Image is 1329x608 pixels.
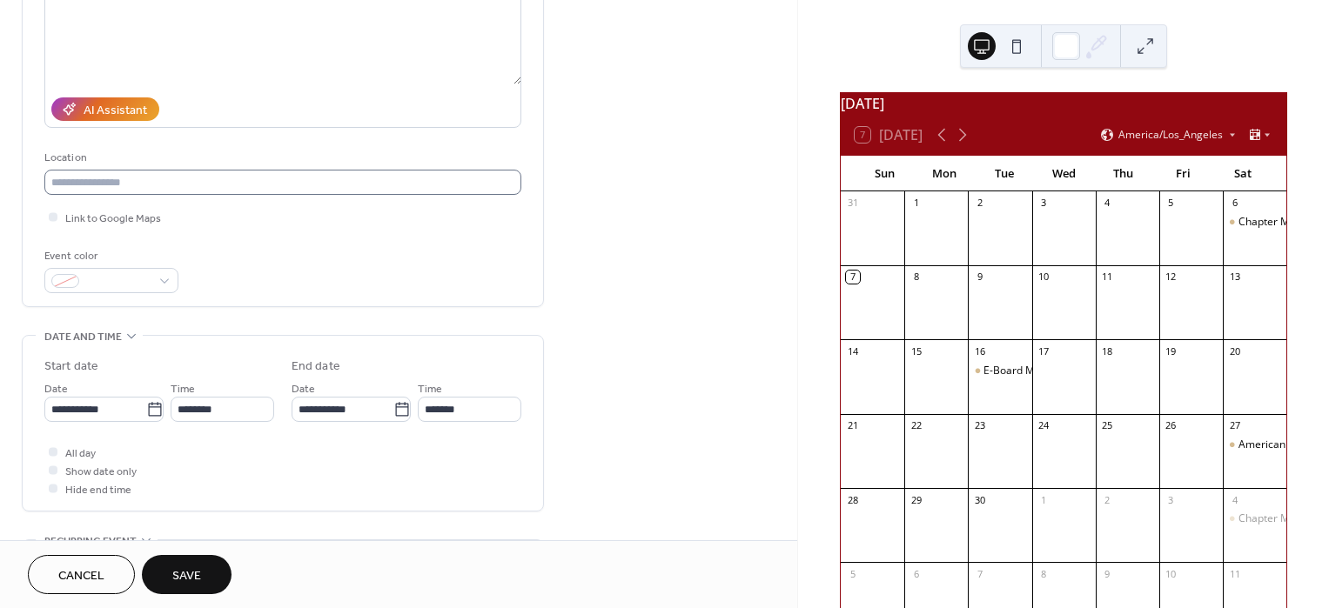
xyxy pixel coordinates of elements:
div: 5 [1165,197,1178,210]
div: 7 [846,271,859,284]
button: AI Assistant [51,97,159,121]
div: Fri [1153,157,1213,191]
div: 8 [1037,567,1050,580]
div: Sun [855,157,915,191]
div: Chapter Meeting [1238,511,1320,526]
div: 12 [1165,271,1178,284]
div: 17 [1037,344,1050,357]
div: Start date [44,357,98,376]
div: Chapter Meeting [1223,215,1286,230]
div: 26 [1165,419,1178,432]
div: 11 [1228,567,1241,580]
div: 15 [909,344,923,357]
span: Date [44,380,68,398]
div: Event color [44,247,175,265]
div: 20 [1228,344,1241,357]
div: 8 [909,271,923,284]
button: Save [142,555,232,594]
div: Chapter Meeting [1238,215,1320,230]
span: Link to Google Maps [65,210,161,228]
div: 9 [1101,567,1114,580]
div: 13 [1228,271,1241,284]
div: 29 [909,493,923,506]
div: 19 [1165,344,1178,357]
span: Time [418,380,442,398]
div: 7 [973,567,986,580]
div: 14 [846,344,859,357]
div: 16 [973,344,986,357]
div: American Heart Association Walk & Fundraiser [1223,438,1286,452]
div: 10 [1165,567,1178,580]
div: 23 [973,419,986,432]
div: End date [292,357,340,376]
div: 1 [1037,493,1050,506]
div: 27 [1228,419,1241,432]
div: 2 [1101,493,1114,506]
div: 4 [1101,197,1114,210]
span: America/Los_Angeles [1118,130,1223,140]
div: E-Board Meeting [968,364,1031,378]
div: 31 [846,197,859,210]
div: 11 [1101,271,1114,284]
div: 2 [973,197,986,210]
div: [DATE] [841,93,1286,114]
div: AI Assistant [84,102,147,120]
div: Sat [1212,157,1272,191]
div: 3 [1037,197,1050,210]
div: 30 [973,493,986,506]
div: 1 [909,197,923,210]
div: 3 [1165,493,1178,506]
span: Cancel [58,567,104,585]
div: 10 [1037,271,1050,284]
div: 6 [1228,197,1241,210]
span: Recurring event [44,532,137,551]
div: 6 [909,567,923,580]
div: 5 [846,567,859,580]
span: Save [172,567,201,585]
div: 18 [1101,344,1114,357]
span: Date and time [44,328,122,346]
span: Time [171,380,195,398]
div: 4 [1228,493,1241,506]
div: 25 [1101,419,1114,432]
div: 21 [846,419,859,432]
div: Mon [915,157,975,191]
button: Cancel [28,555,135,594]
div: 9 [973,271,986,284]
span: Date [292,380,315,398]
span: All day [65,444,96,463]
div: Thu [1093,157,1153,191]
div: Chapter Meeting [1223,511,1286,526]
span: Hide end time [65,481,131,499]
span: Show date only [65,463,137,481]
div: 22 [909,419,923,432]
div: 28 [846,493,859,506]
div: E-Board Meeting [983,364,1065,378]
div: Location [44,149,518,167]
div: 24 [1037,419,1050,432]
div: Tue [974,157,1034,191]
div: Wed [1034,157,1094,191]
